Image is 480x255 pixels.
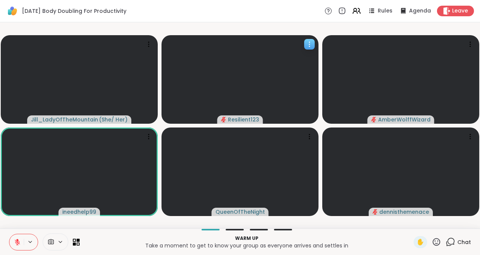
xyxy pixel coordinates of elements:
[409,7,431,15] span: Agenda
[22,7,126,15] span: [DATE] Body Doubling For Productivity
[228,116,259,123] span: Resilient123
[378,7,392,15] span: Rules
[31,116,98,123] span: Jill_LadyOfTheMountain
[84,235,409,242] p: Warm up
[372,209,378,215] span: audio-muted
[457,238,471,246] span: Chat
[62,208,96,216] span: ineedhelp99
[371,117,377,122] span: audio-muted
[215,208,265,216] span: QueenOfTheNight
[417,238,424,247] span: ✋
[84,242,409,249] p: Take a moment to get to know your group as everyone arrives and settles in
[6,5,19,17] img: ShareWell Logomark
[379,208,429,216] span: dennisthemenace
[378,116,431,123] span: AmberWolffWizard
[99,116,128,123] span: ( She/ Her )
[452,7,468,15] span: Leave
[221,117,226,122] span: audio-muted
